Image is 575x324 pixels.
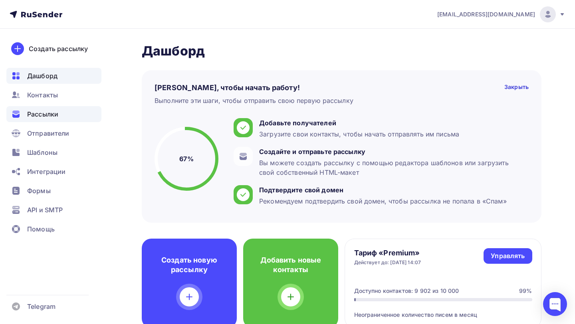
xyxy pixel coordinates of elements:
h4: [PERSON_NAME], чтобы начать работу! [155,83,300,93]
div: 99% [519,287,532,295]
a: Отправители [6,125,101,141]
h2: Дашборд [142,43,541,59]
a: Формы [6,183,101,199]
div: Вы можете создать рассылку с помощью редактора шаблонов или загрузить свой собственный HTML-макет [259,158,525,177]
a: Шаблоны [6,144,101,160]
a: [EMAIL_ADDRESS][DOMAIN_NAME] [437,6,565,22]
span: Помощь [27,224,55,234]
span: Контакты [27,90,58,100]
span: Рассылки [27,109,58,119]
span: Шаблоны [27,148,57,157]
div: Загрузите свои контакты, чтобы начать отправлять им письма [259,129,459,139]
a: Рассылки [6,106,101,122]
span: [EMAIL_ADDRESS][DOMAIN_NAME] [437,10,535,18]
div: Действует до: [DATE] 14:07 [354,259,421,266]
div: Создать рассылку [29,44,88,53]
h4: Добавить новые контакты [256,255,325,275]
span: Отправители [27,128,69,138]
span: API и SMTP [27,205,63,215]
span: Интеграции [27,167,65,176]
div: Управлять [491,251,525,261]
h5: 67% [179,154,193,164]
div: Добавьте получателей [259,118,459,128]
div: Подтвердите свой домен [259,185,507,195]
a: Контакты [6,87,101,103]
span: Дашборд [27,71,57,81]
div: Доступно контактов: 9 902 из 10 000 [354,287,459,295]
div: Рекомендуем подтвердить свой домен, чтобы рассылка не попала в «Спам» [259,196,507,206]
div: Выполните эти шаги, чтобы отправить свою первую рассылку [155,96,353,105]
span: Формы [27,186,51,196]
a: Дашборд [6,68,101,84]
div: Неограниченное количество писем в месяц [354,301,532,319]
h4: Создать новую рассылку [155,255,224,275]
div: Создайте и отправьте рассылку [259,147,525,156]
div: Закрыть [504,83,529,93]
span: Telegram [27,302,56,311]
h4: Тариф «Premium» [354,248,421,258]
